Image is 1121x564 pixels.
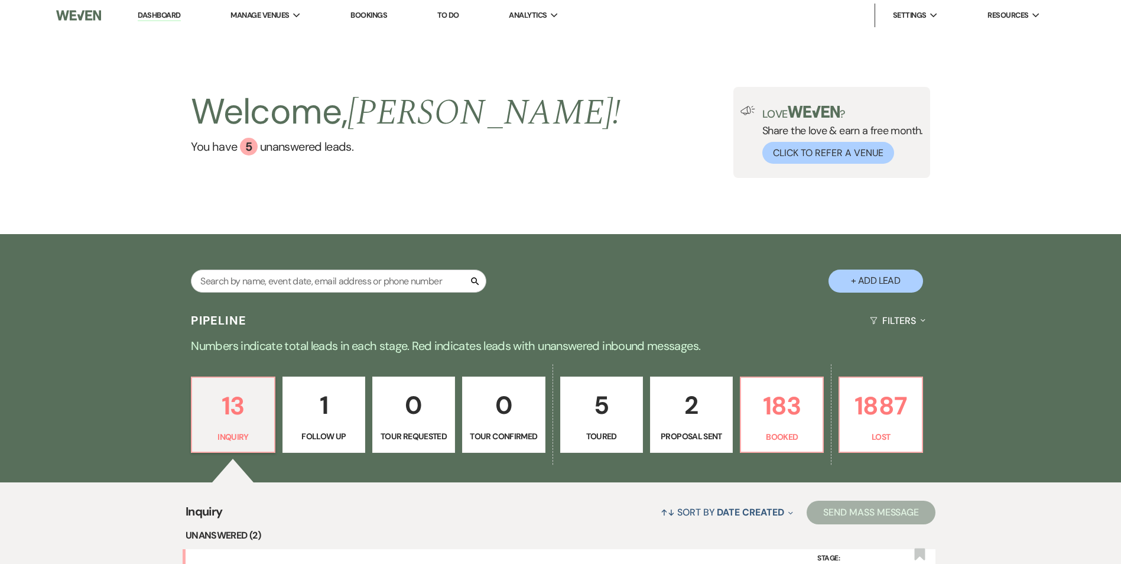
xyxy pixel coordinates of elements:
img: loud-speaker-illustration.svg [740,106,755,115]
a: You have 5 unanswered leads. [191,138,620,155]
a: 2Proposal Sent [650,377,733,453]
a: Bookings [350,10,387,20]
span: Date Created [717,506,784,518]
span: Inquiry [186,503,223,528]
p: 183 [748,386,815,426]
a: 0Tour Requested [372,377,455,453]
span: ↑↓ [661,506,675,518]
a: 1887Lost [839,377,922,453]
button: + Add Lead [828,270,923,293]
p: Follow Up [290,430,358,443]
span: [PERSON_NAME] ! [347,86,620,140]
p: 0 [380,385,447,425]
input: Search by name, event date, email address or phone number [191,270,486,293]
span: Manage Venues [230,9,289,21]
p: Booked [748,430,815,443]
p: 2 [658,385,725,425]
p: Tour Requested [380,430,447,443]
div: 5 [240,138,258,155]
a: 1Follow Up [282,377,365,453]
p: Numbers indicate total leads in each stage. Red indicates leads with unanswered inbound messages. [135,336,986,355]
p: 13 [199,386,267,426]
p: Lost [847,430,914,443]
button: Send Mass Message [807,501,935,524]
p: Proposal Sent [658,430,725,443]
a: 183Booked [740,377,824,453]
h2: Welcome, [191,87,620,138]
img: weven-logo-green.svg [788,106,840,118]
a: 0Tour Confirmed [462,377,545,453]
a: 5Toured [560,377,643,453]
span: Resources [987,9,1028,21]
img: Weven Logo [56,3,101,28]
a: Dashboard [138,10,180,21]
button: Click to Refer a Venue [762,142,894,164]
p: Inquiry [199,430,267,443]
p: 0 [470,385,537,425]
button: Sort By Date Created [656,497,798,528]
p: 5 [568,385,635,425]
li: Unanswered (2) [186,528,935,543]
p: 1887 [847,386,914,426]
p: Love ? [762,106,923,119]
a: 13Inquiry [191,377,275,453]
a: To Do [437,10,459,20]
button: Filters [865,305,930,336]
p: Tour Confirmed [470,430,537,443]
span: Analytics [509,9,547,21]
p: 1 [290,385,358,425]
h3: Pipeline [191,312,246,329]
span: Settings [893,9,927,21]
p: Toured [568,430,635,443]
div: Share the love & earn a free month. [755,106,923,164]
